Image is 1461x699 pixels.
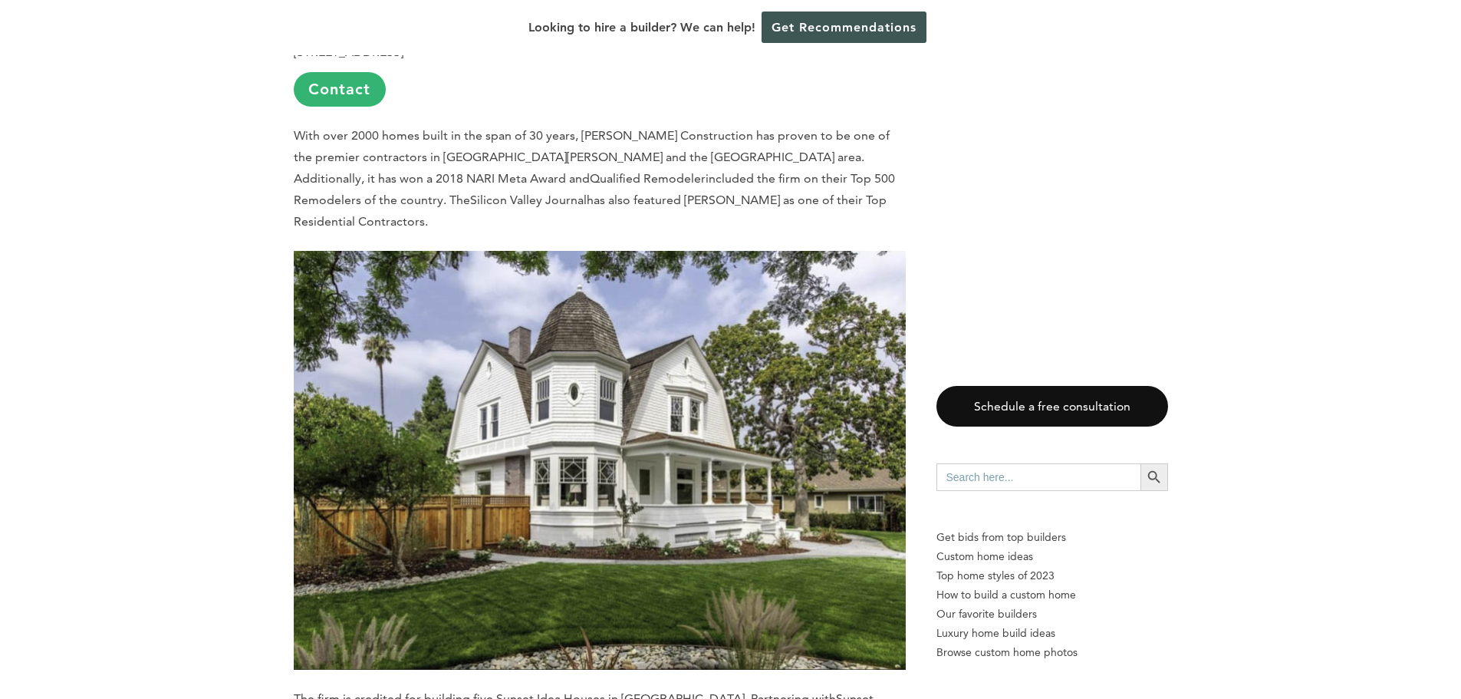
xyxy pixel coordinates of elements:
[294,193,887,229] span: has also featured [PERSON_NAME] as one of their Top Residential Contractors.
[1146,469,1163,486] svg: Search
[936,605,1168,624] a: Our favorite builders
[470,193,587,207] span: Silicon Valley Journal
[294,41,906,107] p: [STREET_ADDRESS]
[762,12,926,43] a: Get Recommendations
[936,643,1168,662] a: Browse custom home photos
[936,566,1168,585] a: Top home styles of 2023
[294,72,386,107] a: Contact
[294,128,890,186] span: With over 2000 homes built in the span of 30 years, [PERSON_NAME] Construction has proven to be o...
[936,585,1168,605] a: How to build a custom home
[936,624,1168,643] a: Luxury home build ideas
[936,463,1140,491] input: Search here...
[1384,622,1443,681] iframe: Drift Widget Chat Controller
[936,386,1168,427] a: Schedule a free consultation
[590,171,706,186] span: Qualified Remodeler
[936,528,1168,547] p: Get bids from top builders
[936,547,1168,566] a: Custom home ideas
